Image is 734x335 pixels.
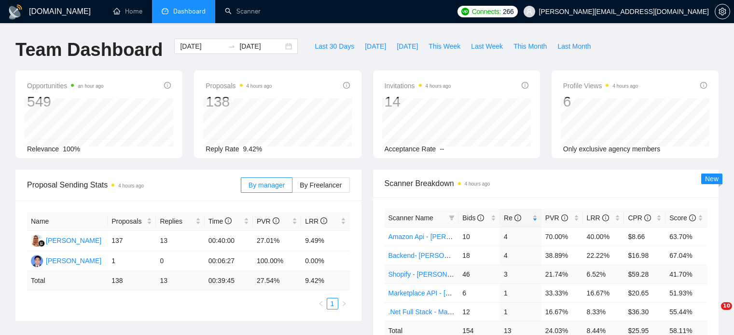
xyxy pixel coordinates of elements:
td: 9.49% [301,231,349,251]
td: 33.33% [541,283,583,302]
td: 70.00% [541,227,583,246]
a: Shopify - [PERSON_NAME] [388,270,472,278]
span: Relevance [27,145,59,153]
span: PVR [257,217,279,225]
span: 9.42% [243,145,263,153]
iframe: Intercom live chat [701,302,724,325]
span: Opportunities [27,80,104,92]
td: 137 [108,231,156,251]
span: By manager [249,181,285,189]
span: info-circle [343,82,350,89]
span: [DATE] [365,41,386,52]
h1: Team Dashboard [15,39,163,61]
th: Name [27,212,108,231]
span: Scanner Name [388,214,433,222]
span: left [318,301,324,307]
td: 0.00% [301,251,349,271]
td: $59.28 [624,265,665,283]
td: 22.22% [583,246,624,265]
span: Reply Rate [206,145,239,153]
th: Proposals [108,212,156,231]
span: Replies [160,216,193,227]
time: 4 hours ago [118,183,144,188]
a: homeHome [113,7,142,15]
span: swap-right [228,42,235,50]
button: Last Week [466,39,508,54]
td: 13 [156,231,204,251]
td: 1 [108,251,156,271]
input: End date [239,41,283,52]
button: right [338,298,350,309]
span: Dashboard [173,7,206,15]
span: info-circle [477,214,484,221]
td: 27.01% [253,231,301,251]
td: 55.44% [665,302,707,321]
span: info-circle [644,214,651,221]
span: -- [440,145,444,153]
span: Bids [462,214,484,222]
time: 4 hours ago [247,83,272,89]
time: 4 hours ago [465,181,490,187]
span: Proposals [111,216,145,227]
button: [DATE] [360,39,391,54]
a: setting [715,8,730,15]
span: Acceptance Rate [385,145,436,153]
time: 4 hours ago [612,83,638,89]
button: left [315,298,327,309]
td: 16.67% [541,302,583,321]
td: 16.67% [583,283,624,302]
img: upwork-logo.png [461,8,469,15]
li: 1 [327,298,338,309]
td: 0 [156,251,204,271]
td: $8.66 [624,227,665,246]
td: 46 [458,265,500,283]
span: filter [447,211,457,225]
span: LRR [305,217,327,225]
span: New [705,175,719,183]
span: info-circle [689,214,696,221]
td: 12 [458,302,500,321]
img: gigradar-bm.png [38,240,45,247]
div: [PERSON_NAME] [46,255,101,266]
span: info-circle [164,82,171,89]
td: 9.42 % [301,271,349,290]
span: dashboard [162,8,168,14]
td: 1 [500,283,541,302]
button: Last 30 Days [309,39,360,54]
a: TV[PERSON_NAME] [31,256,101,264]
td: $20.65 [624,283,665,302]
img: TV [31,255,43,267]
td: 00:39:45 [205,271,253,290]
td: 6.52% [583,265,624,283]
td: 00:40:00 [205,231,253,251]
div: 138 [206,93,272,111]
span: This Week [429,41,460,52]
a: searchScanner [225,7,261,15]
span: right [341,301,347,307]
span: 10 [721,302,732,310]
span: Scanner Breakdown [385,177,707,189]
span: info-circle [700,82,707,89]
td: 18 [458,246,500,265]
td: 3 [500,265,541,283]
td: Total [27,271,108,290]
span: Proposal Sending Stats [27,179,241,191]
img: logo [8,4,23,20]
span: info-circle [514,214,521,221]
button: This Week [423,39,466,54]
a: 1 [327,298,338,309]
td: $36.30 [624,302,665,321]
input: Start date [180,41,224,52]
span: Time [208,217,232,225]
img: NN [31,235,43,247]
span: filter [449,215,455,221]
span: setting [715,8,730,15]
td: 10 [458,227,500,246]
a: Marketplace API - [GEOGRAPHIC_DATA] [388,289,514,297]
span: user [526,8,533,15]
th: Replies [156,212,204,231]
span: info-circle [225,217,232,224]
li: Next Page [338,298,350,309]
a: .Net Full Stack - Mahesh [388,308,462,316]
a: Amazon Api - [PERSON_NAME] [388,233,486,241]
